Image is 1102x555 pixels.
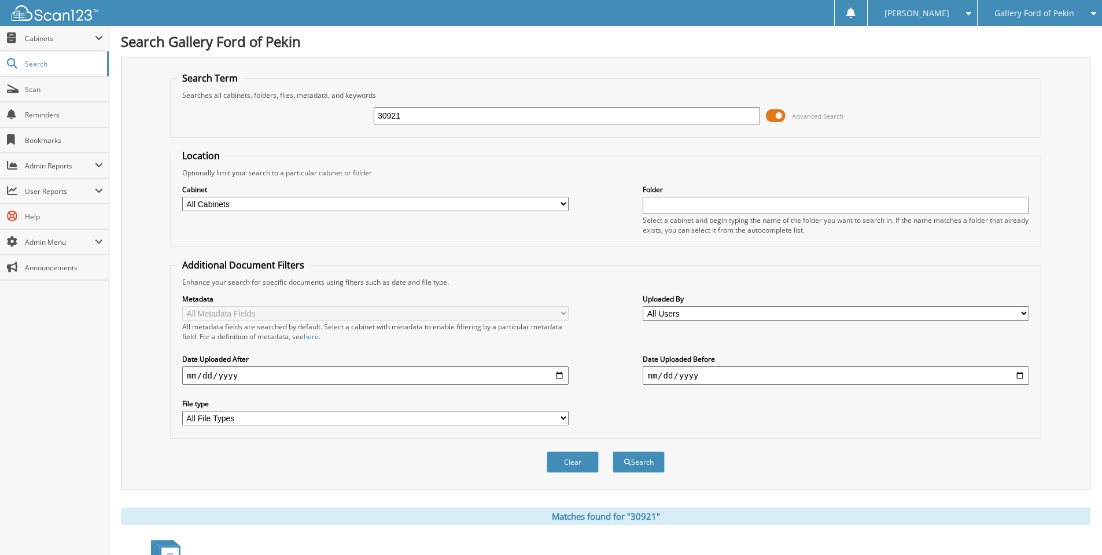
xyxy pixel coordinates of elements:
a: here [304,332,319,341]
span: Search [25,59,101,69]
span: Help [25,212,103,222]
label: Cabinet [182,185,569,194]
div: Enhance your search for specific documents using filters such as date and file type. [176,277,1035,287]
label: Metadata [182,294,569,304]
span: Announcements [25,263,103,273]
button: Search [613,451,665,473]
span: Reminders [25,110,103,120]
div: Matches found for "30921" [121,508,1090,525]
span: Admin Menu [25,237,95,247]
label: Date Uploaded After [182,354,569,364]
label: Folder [643,185,1029,194]
span: Admin Reports [25,161,95,171]
label: File type [182,399,569,409]
span: Advanced Search [792,112,843,120]
label: Date Uploaded Before [643,354,1029,364]
span: Cabinets [25,34,95,43]
span: Gallery Ford of Pekin [994,10,1074,17]
div: All metadata fields are searched by default. Select a cabinet with metadata to enable filtering b... [182,322,569,341]
h1: Search Gallery Ford of Pekin [121,32,1090,51]
legend: Location [176,149,226,162]
span: [PERSON_NAME] [884,10,949,17]
span: Bookmarks [25,135,103,145]
button: Clear [547,451,599,473]
div: Optionally limit your search to a particular cabinet or folder [176,168,1035,178]
label: Uploaded By [643,294,1029,304]
input: start [182,366,569,385]
span: Scan [25,84,103,94]
img: scan123-logo-white.svg [12,5,98,21]
legend: Additional Document Filters [176,259,310,271]
legend: Search Term [176,72,244,84]
span: User Reports [25,186,95,196]
input: end [643,366,1029,385]
div: Select a cabinet and begin typing the name of the folder you want to search in. If the name match... [643,215,1029,235]
div: Searches all cabinets, folders, files, metadata, and keywords [176,90,1035,100]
